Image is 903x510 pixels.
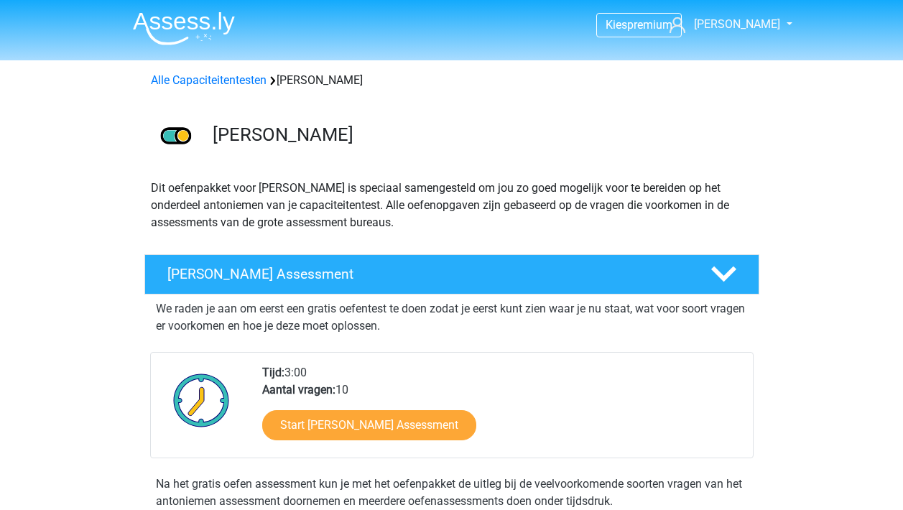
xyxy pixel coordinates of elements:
span: premium [627,18,672,32]
img: Assessly [133,11,235,45]
div: 3:00 10 [251,364,752,458]
div: Na het gratis oefen assessment kun je met het oefenpakket de uitleg bij de veelvoorkomende soorte... [150,476,754,510]
a: Alle Capaciteitentesten [151,73,267,87]
img: antoniemen [145,106,206,167]
span: [PERSON_NAME] [694,17,780,31]
h3: [PERSON_NAME] [213,124,748,146]
a: Kiespremium [597,15,681,34]
a: Start [PERSON_NAME] Assessment [262,410,476,440]
a: [PERSON_NAME] [664,16,782,33]
a: [PERSON_NAME] Assessment [139,254,765,295]
p: We raden je aan om eerst een gratis oefentest te doen zodat je eerst kunt zien waar je nu staat, ... [156,300,748,335]
b: Tijd: [262,366,284,379]
div: [PERSON_NAME] [145,72,759,89]
span: Kies [606,18,627,32]
p: Dit oefenpakket voor [PERSON_NAME] is speciaal samengesteld om jou zo goed mogelijk voor te berei... [151,180,753,231]
h4: [PERSON_NAME] Assessment [167,266,687,282]
img: Klok [165,364,238,436]
b: Aantal vragen: [262,383,335,397]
